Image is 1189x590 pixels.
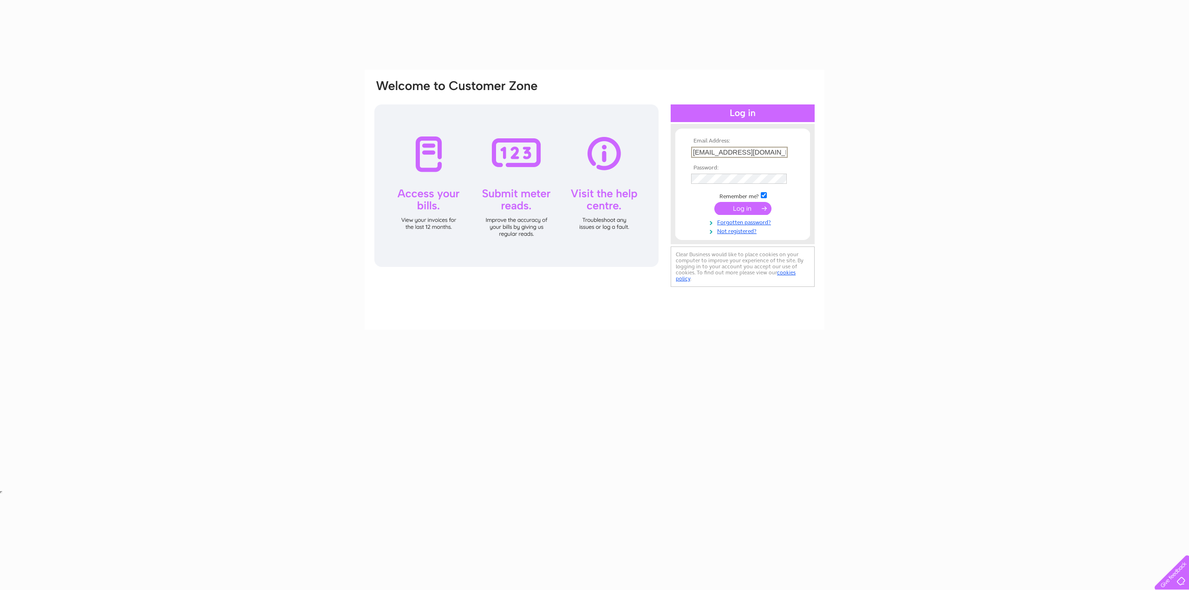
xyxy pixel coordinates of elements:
[689,191,797,200] td: Remember me?
[671,246,815,287] div: Clear Business would like to place cookies on your computer to improve your experience of the sit...
[676,269,796,282] a: cookies policy
[691,226,797,235] a: Not registered?
[689,138,797,144] th: Email Address:
[689,165,797,171] th: Password:
[714,202,771,215] input: Submit
[691,217,797,226] a: Forgotten password?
